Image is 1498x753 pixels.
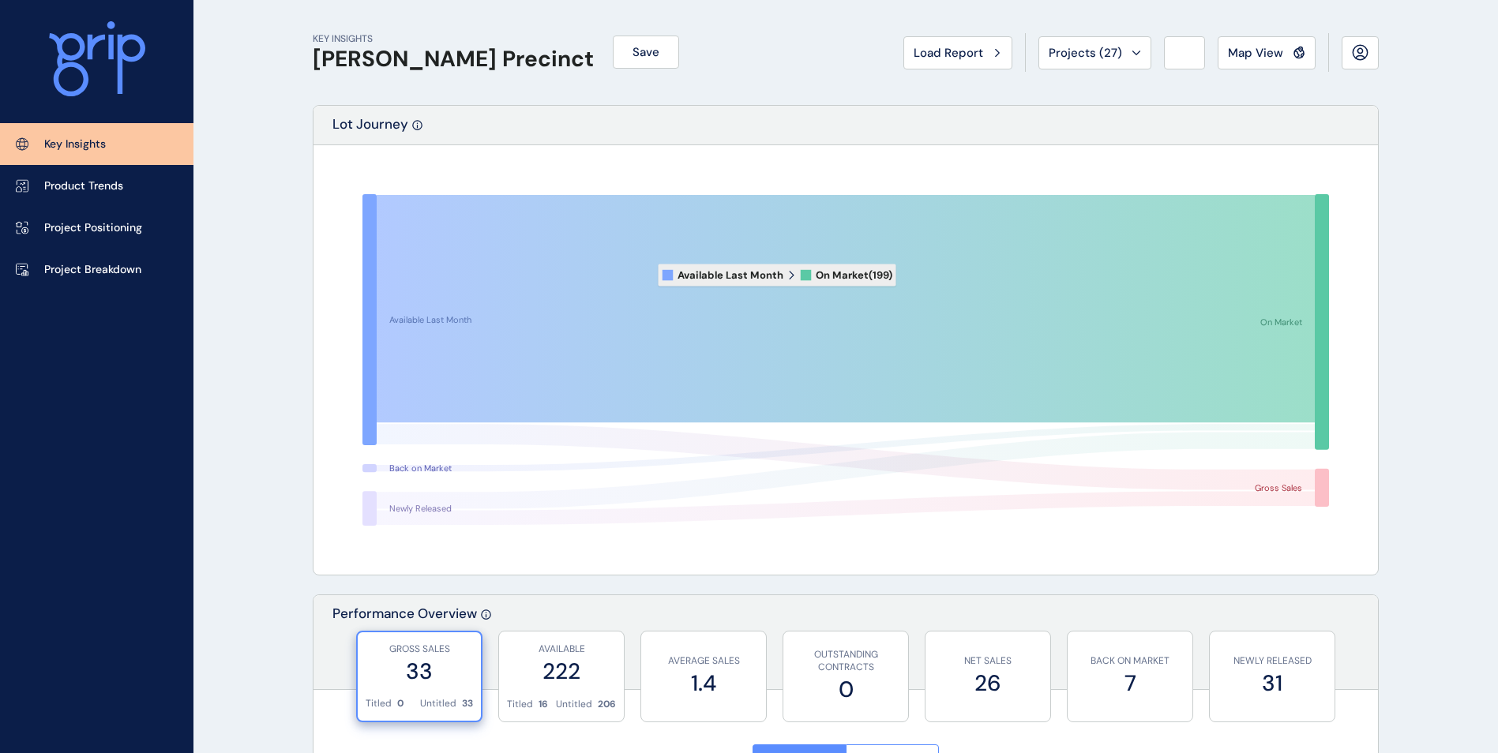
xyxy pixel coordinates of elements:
p: NET SALES [933,654,1042,668]
label: 33 [366,656,473,687]
p: 206 [598,698,616,711]
p: 16 [539,698,548,711]
p: Titled [507,698,533,711]
p: OUTSTANDING CONTRACTS [791,648,900,675]
button: Save [613,36,679,69]
span: Load Report [914,45,983,61]
button: Projects (27) [1038,36,1151,69]
p: Product Trends [44,178,123,194]
h1: [PERSON_NAME] Precinct [313,46,594,73]
label: 1.4 [649,668,758,699]
p: Project Breakdown [44,262,141,278]
p: NEWLY RELEASED [1218,654,1327,668]
p: 33 [462,697,473,710]
label: 31 [1218,668,1327,699]
span: Save [633,44,659,60]
label: 7 [1076,668,1185,699]
label: 222 [507,656,616,687]
p: Untitled [556,698,592,711]
p: GROSS SALES [366,642,473,656]
label: 26 [933,668,1042,699]
span: Projects ( 27 ) [1049,45,1122,61]
p: KEY INSIGHTS [313,32,594,46]
label: 0 [791,674,900,705]
button: Load Report [903,36,1012,69]
p: 0 [397,697,404,710]
p: Key Insights [44,137,106,152]
p: Lot Journey [332,115,408,144]
p: Performance Overview [332,605,477,689]
p: AVERAGE SALES [649,654,758,668]
p: Project Positioning [44,220,142,236]
span: Map View [1228,45,1283,61]
button: Map View [1218,36,1316,69]
p: Titled [366,697,392,710]
p: AVAILABLE [507,642,616,656]
p: Untitled [420,697,456,710]
p: BACK ON MARKET [1076,654,1185,668]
